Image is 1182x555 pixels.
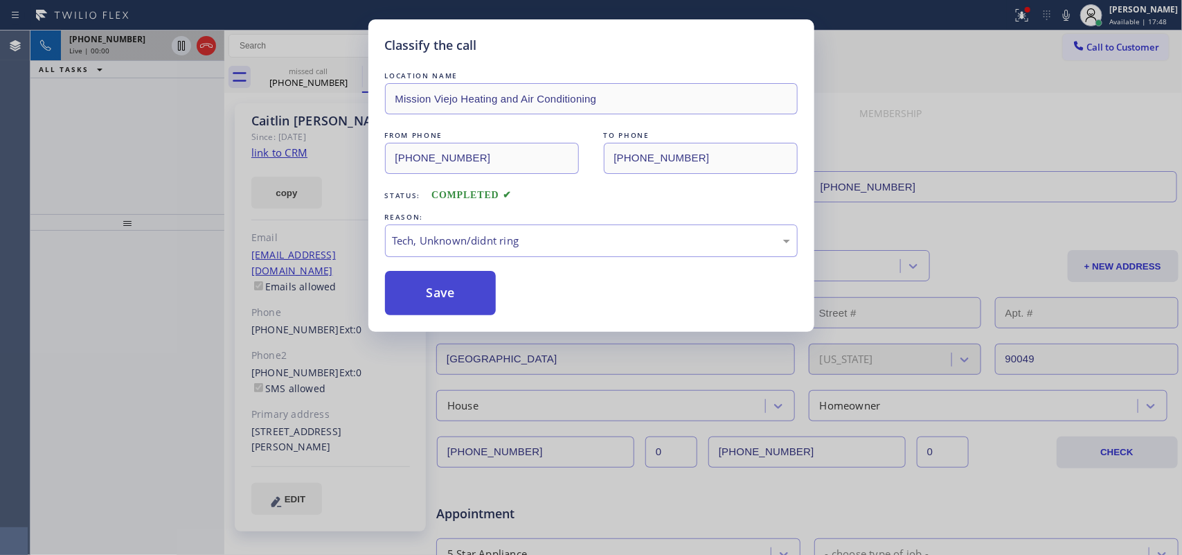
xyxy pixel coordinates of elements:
[604,143,798,174] input: To phone
[385,69,798,83] div: LOCATION NAME
[385,128,579,143] div: FROM PHONE
[385,271,496,315] button: Save
[385,143,579,174] input: From phone
[385,191,421,200] span: Status:
[604,128,798,143] div: TO PHONE
[385,210,798,224] div: REASON:
[431,190,512,200] span: COMPLETED
[385,36,477,55] h5: Classify the call
[393,233,790,249] div: Tech, Unknown/didnt ring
